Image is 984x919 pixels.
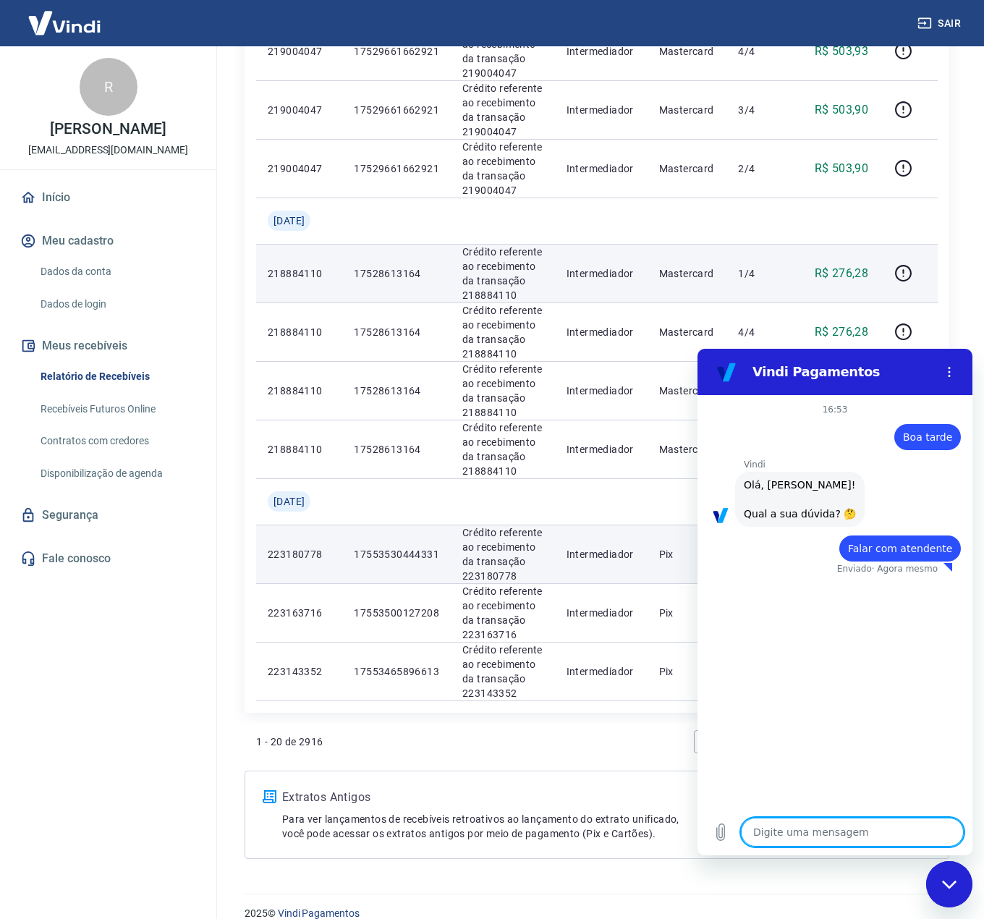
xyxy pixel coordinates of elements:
a: Previous page [694,730,717,753]
p: Mastercard [659,161,716,176]
p: Intermediador [567,547,636,562]
p: Mastercard [659,44,716,59]
p: Crédito referente ao recebimento da transação 219004047 [462,81,543,139]
p: 218884110 [268,442,331,457]
p: Pix [659,664,716,679]
button: Meus recebíveis [17,330,199,362]
p: 223163716 [268,606,331,620]
p: R$ 503,90 [815,160,869,177]
div: R [80,58,137,116]
button: Meu cadastro [17,225,199,257]
p: Crédito referente ao recebimento da transação 218884110 [462,420,543,478]
span: [DATE] [273,494,305,509]
p: Intermediador [567,664,636,679]
p: 17528613164 [354,384,439,398]
p: 4/4 [738,325,781,339]
img: Vindi [17,1,111,45]
ul: Pagination [688,724,938,759]
p: 219004047 [268,44,331,59]
p: R$ 503,90 [815,101,869,119]
a: Recebíveis Futuros Online [35,394,199,424]
a: Relatório de Recebíveis [35,362,199,391]
p: Extratos Antigos [282,789,790,806]
a: Disponibilização de agenda [35,459,199,488]
p: Crédito referente ao recebimento da transação 223180778 [462,525,543,583]
p: Pix [659,606,716,620]
p: Intermediador [567,384,636,398]
p: 219004047 [268,103,331,117]
p: 218884110 [268,384,331,398]
p: Mastercard [659,384,716,398]
p: 223180778 [268,547,331,562]
img: ícone [263,790,276,803]
a: Dados de login [35,289,199,319]
p: Intermediador [567,606,636,620]
p: 218884110 [268,266,331,281]
iframe: Botão para abrir a janela de mensagens, conversa em andamento [926,861,972,907]
p: Intermediador [567,161,636,176]
p: 2/4 [738,161,781,176]
p: Crédito referente ao recebimento da transação 219004047 [462,22,543,80]
p: Crédito referente ao recebimento da transação 218884110 [462,362,543,420]
p: Intermediador [567,44,636,59]
a: Fale conosco [17,543,199,575]
p: 17553500127208 [354,606,439,620]
p: Mastercard [659,266,716,281]
p: 219004047 [268,161,331,176]
p: 223143352 [268,664,331,679]
p: 17529661662921 [354,44,439,59]
p: Crédito referente ao recebimento da transação 218884110 [462,245,543,302]
p: Crédito referente ao recebimento da transação 223163716 [462,584,543,642]
button: Sair [915,10,967,37]
p: 17553530444331 [354,547,439,562]
p: Crédito referente ao recebimento da transação 219004047 [462,140,543,198]
p: R$ 276,28 [815,323,869,341]
p: 17528613164 [354,325,439,339]
p: 3/4 [738,103,781,117]
a: Início [17,182,199,213]
span: [DATE] [273,213,305,228]
p: R$ 503,93 [815,43,869,60]
p: Mastercard [659,325,716,339]
p: [PERSON_NAME] [50,122,166,137]
p: 218884110 [268,325,331,339]
p: Pix [659,547,716,562]
iframe: Janela de mensagens [697,349,972,855]
p: Crédito referente ao recebimento da transação 218884110 [462,303,543,361]
a: Dados da conta [35,257,199,287]
p: 1/4 [738,266,781,281]
a: Segurança [17,499,199,531]
p: 17528613164 [354,442,439,457]
p: 17529661662921 [354,161,439,176]
p: Mastercard [659,103,716,117]
p: Intermediador [567,266,636,281]
p: R$ 276,28 [815,265,869,282]
p: 1 - 20 de 2916 [256,734,323,749]
p: Mastercard [659,442,716,457]
p: 17553465896613 [354,664,439,679]
p: Para ver lançamentos de recebíveis retroativos ao lançamento do extrato unificado, você pode aces... [282,812,790,841]
p: Intermediador [567,442,636,457]
a: Vindi Pagamentos [278,907,360,919]
p: Intermediador [567,103,636,117]
a: Contratos com credores [35,426,199,456]
p: Crédito referente ao recebimento da transação 223143352 [462,643,543,700]
p: Intermediador [567,325,636,339]
p: [EMAIL_ADDRESS][DOMAIN_NAME] [28,143,188,158]
p: 4/4 [738,44,781,59]
p: 17529661662921 [354,103,439,117]
p: 17528613164 [354,266,439,281]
